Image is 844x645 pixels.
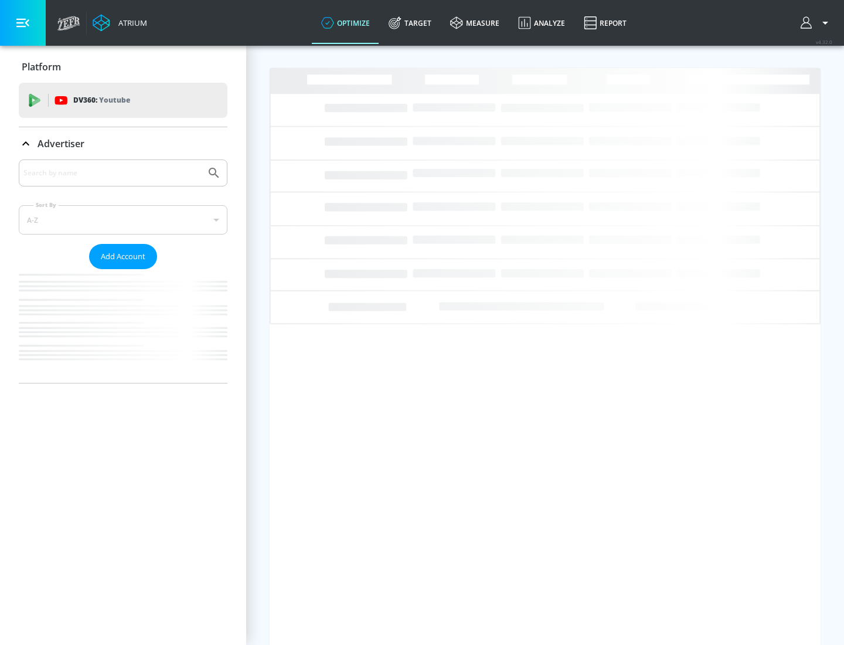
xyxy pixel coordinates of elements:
div: Platform [19,50,227,83]
a: Target [379,2,441,44]
nav: list of Advertiser [19,269,227,383]
a: Analyze [509,2,574,44]
p: Advertiser [38,137,84,150]
span: Add Account [101,250,145,263]
div: Advertiser [19,127,227,160]
label: Sort By [33,201,59,209]
p: Youtube [99,94,130,106]
p: Platform [22,60,61,73]
div: DV360: Youtube [19,83,227,118]
a: measure [441,2,509,44]
div: Advertiser [19,159,227,383]
div: A-Z [19,205,227,235]
button: Add Account [89,244,157,269]
span: v 4.32.0 [816,39,832,45]
p: DV360: [73,94,130,107]
input: Search by name [23,165,201,181]
a: Report [574,2,636,44]
a: optimize [312,2,379,44]
a: Atrium [93,14,147,32]
div: Atrium [114,18,147,28]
